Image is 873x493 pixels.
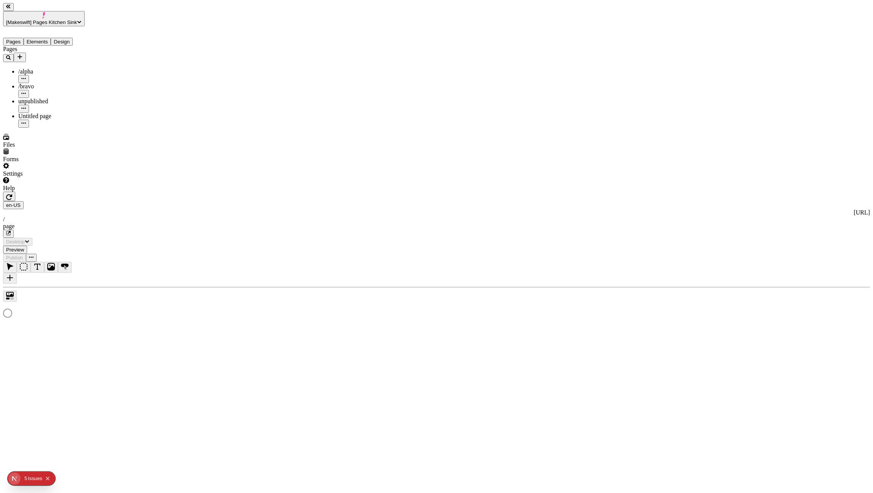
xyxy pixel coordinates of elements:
button: [Makeswift] Pages Kitchen Sink [3,11,85,26]
button: Text [30,262,44,273]
button: Preview [3,246,27,254]
button: Design [51,38,73,46]
button: Button [58,262,72,273]
span: Publish [6,255,23,261]
div: Untitled page [18,113,95,120]
div: Forms [3,156,95,163]
div: /alpha [18,68,95,75]
button: Desktop [3,238,32,246]
div: /bravo [18,83,95,90]
div: Settings [3,170,95,177]
button: Pages [3,38,24,46]
div: [URL] [3,209,870,216]
div: Pages [3,46,95,53]
button: Image [44,262,58,273]
div: page [3,223,870,230]
button: Add new [14,53,26,62]
div: / [3,216,870,223]
button: Box [17,262,30,273]
div: Help [3,185,95,192]
span: [Makeswift] Pages Kitchen Sink [6,19,77,25]
div: Files [3,141,95,148]
button: Open locale picker [3,201,24,209]
button: Publish [3,254,26,262]
span: Preview [6,247,24,253]
div: unpublished [18,98,95,105]
button: Elements [24,38,51,46]
span: en-US [6,202,21,208]
span: Desktop [6,239,25,245]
